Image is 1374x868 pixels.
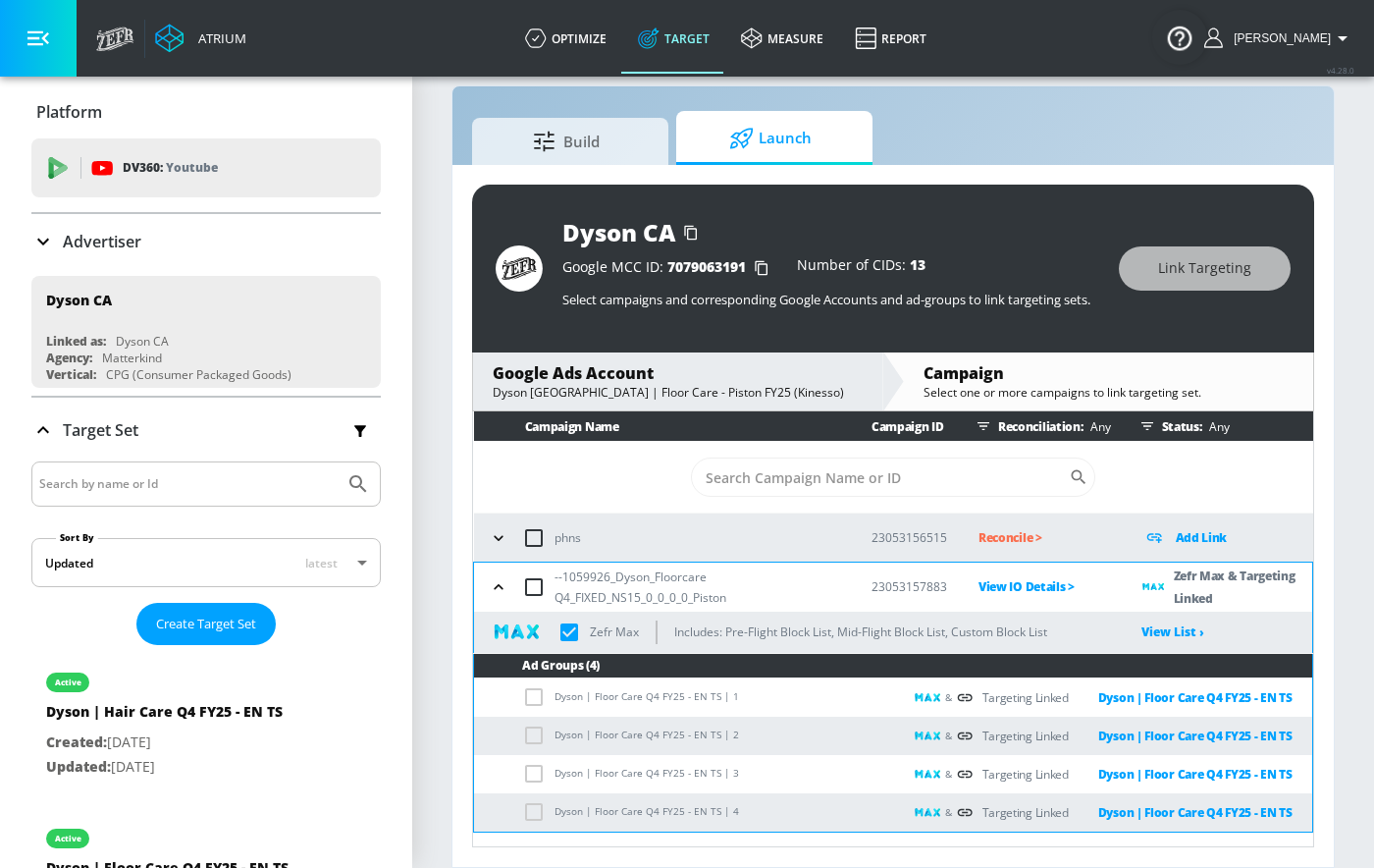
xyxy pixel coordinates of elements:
span: Grouped Linked campaigns disable add groups selection. [522,689,555,703]
div: & [915,763,1312,786]
a: Dyson | Floor Care Q4 FY25 - EN TS [1069,801,1293,824]
div: Dyson CALinked as:Dyson CAAgency:MatterkindVertical:CPG (Consumer Packaged Goods) [31,276,381,388]
a: Atrium [155,24,246,53]
button: Create Target Set [136,603,276,645]
p: DV360: [123,157,218,179]
th: Campaign ID [840,411,947,442]
div: active [55,678,81,687]
p: [DATE] [46,755,283,780]
div: Updated [45,555,93,571]
th: Campaign Name [474,411,840,442]
div: Dyson [GEOGRAPHIC_DATA] | Floor Care - Piston FY25 (Kinesso) [493,384,863,401]
p: Zefr Max [590,622,639,642]
p: Any [1201,416,1229,437]
label: Sort By [56,531,98,544]
p: 23053156515 [872,527,947,548]
span: Grouped Linked campaigns disable add groups selection. [522,766,555,780]
div: CPG (Consumer Packaged Goods) [106,366,291,383]
a: Target [622,3,725,74]
span: Build [492,118,641,165]
span: latest [305,555,338,571]
span: Launch [696,115,845,162]
div: Reconciliation: [969,411,1111,441]
span: Create Target Set [156,613,256,635]
p: Advertiser [63,231,141,252]
div: Google Ads AccountDyson [GEOGRAPHIC_DATA] | Floor Care - Piston FY25 (Kinesso) [473,353,882,410]
p: Youtube [166,157,218,178]
span: Created: [46,732,107,751]
div: Select one or more campaigns to link targeting set. [924,384,1294,401]
p: phns [555,527,581,548]
span: 7079063191 [667,257,746,276]
div: Add Link [1142,526,1313,549]
span: Grouped Linked campaigns disable add groups selection. [522,804,555,818]
div: & [915,801,1312,824]
p: Reconcile > [978,526,1111,549]
p: Platform [36,101,102,123]
input: Search Campaign Name or ID [691,458,1069,497]
div: Google MCC ID: [562,258,777,278]
p: View IO Details > [978,575,1111,598]
input: Search by name or Id [39,471,337,497]
span: v 4.28.0 [1327,65,1354,76]
a: Dyson | Floor Care Q4 FY25 - EN TS [1069,686,1293,709]
div: Matterkind [102,350,162,366]
div: & [915,686,1312,709]
div: Targeting Linked [982,686,1293,709]
td: Dyson | Floor Care Q4 FY25 - EN TS | 1 [474,678,902,717]
div: Target Set [31,398,381,462]
div: Dyson CA [46,291,112,309]
span: login as: sarah.ly@zefr.com [1226,31,1331,45]
p: Select campaigns and corresponding Google Accounts and ad-groups to link targeting sets. [562,291,1099,308]
p: Target Set [63,419,138,441]
span: Grouped Linked campaigns disable add groups selection. [522,728,555,741]
div: Targeting Linked [982,725,1293,747]
div: Status: [1133,411,1313,441]
p: --1059926_Dyson_Floorcare Q4_FIXED_NS15_0_0_0_0_Piston [555,567,840,608]
div: Google Ads Account [493,362,863,384]
div: Dyson | Hair Care Q4 FY25 - EN TS [46,702,283,731]
p: Add Link [1176,526,1228,549]
a: optimize [509,3,622,74]
button: [PERSON_NAME] [1204,27,1354,50]
span: 13 [910,255,925,274]
div: activeDyson | Hair Care Q4 FY25 - EN TSCreated:[DATE]Updated:[DATE] [31,653,381,793]
p: Includes: Pre-Flight Block List, Mid-Flight Block List, Custom Block List [674,622,1047,642]
a: measure [725,3,839,74]
div: active [55,834,81,843]
div: Campaign [924,362,1294,384]
div: Dyson CA [562,216,675,248]
div: Atrium [190,29,246,47]
div: Vertical: [46,366,96,383]
div: Linked as: [46,333,106,350]
div: Search CID Name or Number [691,458,1095,497]
div: Agency: [46,350,92,366]
td: Dyson | Floor Care Q4 FY25 - EN TS | 3 [474,755,902,793]
div: Dyson CA [116,333,169,350]
p: Zefr Max & Targeting Linked [1174,565,1312,610]
span: Updated: [46,757,111,776]
div: DV360: Youtube [31,138,381,197]
p: [DATE] [46,731,283,755]
a: Dyson | Floor Care Q4 FY25 - EN TS [1069,725,1293,747]
td: Dyson | Floor Care Q4 FY25 - EN TS | 2 [474,717,902,755]
div: & [915,725,1312,747]
a: Report [839,3,942,74]
button: Open Resource Center [1152,10,1207,65]
a: Dyson | Floor Care Q4 FY25 - EN TS [1069,763,1293,786]
div: Advertiser [31,214,381,269]
div: Platform [31,84,381,139]
div: Targeting Linked [982,763,1293,786]
td: Dyson | Floor Care Q4 FY25 - EN TS | 4 [474,793,902,832]
th: Ad Groups (4) [474,654,1312,678]
a: View List › [1141,624,1204,640]
p: 23053157883 [872,576,947,597]
div: Targeting Linked [982,801,1293,824]
div: Number of CIDs: [797,258,925,278]
p: Any [1083,416,1110,437]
